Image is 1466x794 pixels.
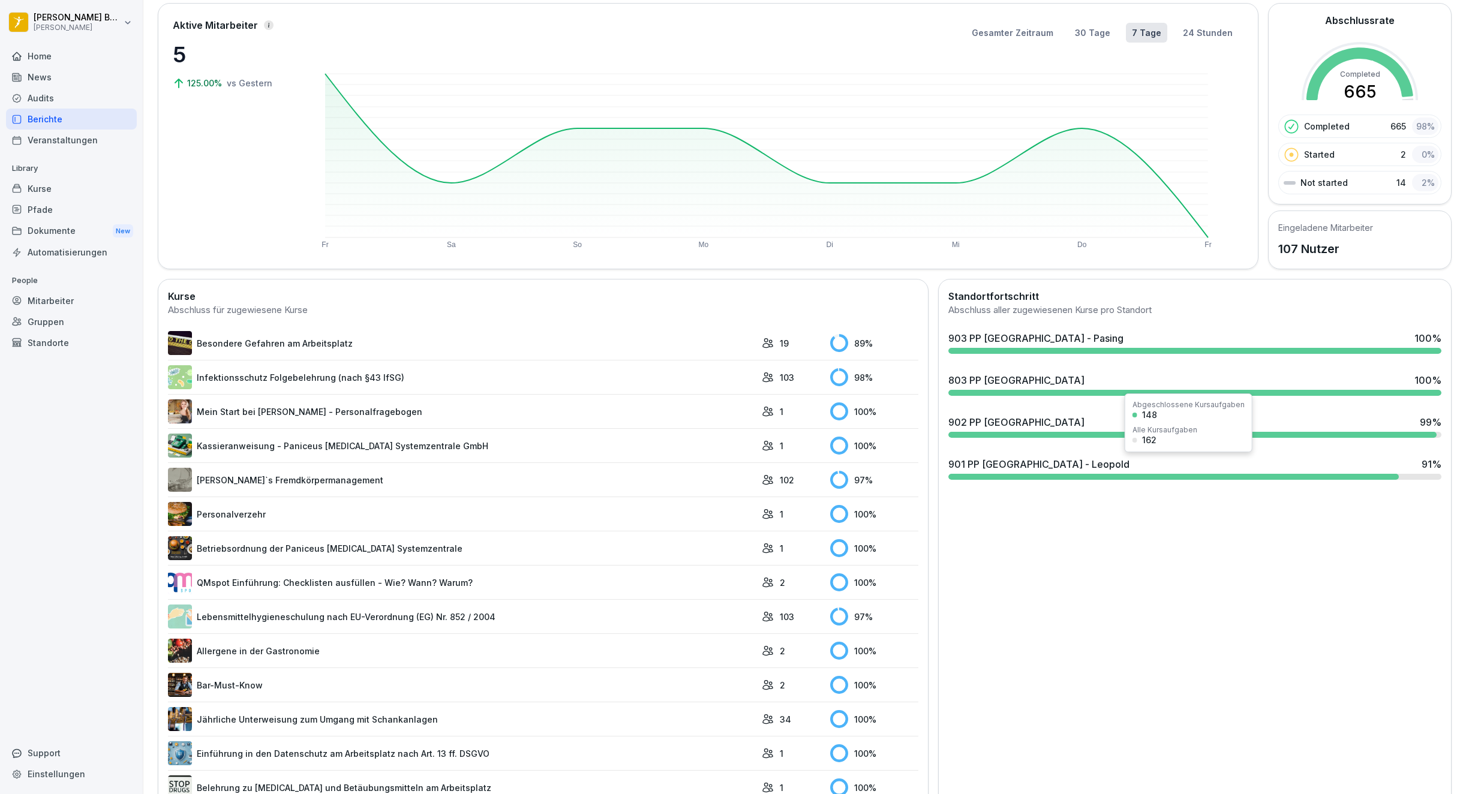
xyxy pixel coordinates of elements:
img: x7xa5977llyo53hf30kzdyol.png [168,741,192,765]
div: 100 % [830,573,918,591]
a: Audits [6,88,137,109]
a: 902 PP [GEOGRAPHIC_DATA]99% [944,410,1446,443]
img: ltafy9a5l7o16y10mkzj65ij.png [168,468,192,492]
div: 100 % [830,437,918,455]
img: tgff07aey9ahi6f4hltuk21p.png [168,365,192,389]
div: 903 PP [GEOGRAPHIC_DATA] - Pasing [948,331,1123,345]
p: 1 [780,781,783,794]
img: gsgognukgwbtoe3cnlsjjbmw.png [168,639,192,663]
p: Not started [1300,176,1348,189]
a: 903 PP [GEOGRAPHIC_DATA] - Pasing100% [944,326,1446,359]
a: [PERSON_NAME]`s Fremdkörpermanagement [168,468,756,492]
img: fvkk888r47r6bwfldzgy1v13.png [168,434,192,458]
p: 2 [1401,148,1406,161]
p: 665 [1390,120,1406,133]
div: 99 % [1420,415,1441,429]
text: Fr [1204,240,1211,249]
a: 901 PP [GEOGRAPHIC_DATA] - Leopold91% [944,452,1446,485]
p: 1 [780,405,783,418]
a: DokumenteNew [6,220,137,242]
p: [PERSON_NAME] Bogomolec [34,13,121,23]
a: Betriebsordnung der Paniceus [MEDICAL_DATA] Systemzentrale [168,536,756,560]
div: 100 % [830,539,918,557]
p: Aktive Mitarbeiter [173,18,258,32]
div: 89 % [830,334,918,352]
a: Einführung in den Datenschutz am Arbeitsplatz nach Art. 13 ff. DSGVO [168,741,756,765]
p: 2 [780,576,785,589]
p: 5 [173,38,293,71]
div: 803 PP [GEOGRAPHIC_DATA] [948,373,1085,387]
a: Kurse [6,178,137,199]
img: rsy9vu330m0sw5op77geq2rv.png [168,570,192,594]
a: Kassieranweisung - Paniceus [MEDICAL_DATA] Systemzentrale GmbH [168,434,756,458]
a: News [6,67,137,88]
a: Pfade [6,199,137,220]
img: gxsnf7ygjsfsmxd96jxi4ufn.png [168,604,192,628]
h2: Standortfortschritt [948,289,1441,303]
p: vs Gestern [227,77,272,89]
div: 0 % [1412,146,1438,163]
div: Abschluss aller zugewiesenen Kurse pro Standort [948,303,1441,317]
a: Allergene in der Gastronomie [168,639,756,663]
text: Mi [952,240,960,249]
p: 103 [780,610,794,623]
a: Berichte [6,109,137,130]
a: Lebensmittelhygieneschulung nach EU-Verordnung (EG) Nr. 852 / 2004 [168,604,756,628]
p: 2 [780,645,785,657]
a: 803 PP [GEOGRAPHIC_DATA]100% [944,368,1446,401]
a: Veranstaltungen [6,130,137,151]
div: 100 % [830,505,918,523]
p: 102 [780,474,794,486]
a: Home [6,46,137,67]
img: zq4t51x0wy87l3xh8s87q7rq.png [168,331,192,355]
a: Bar-Must-Know [168,673,756,697]
p: 107 Nutzer [1278,240,1373,258]
div: Abschluss für zugewiesene Kurse [168,303,918,317]
img: avw4yih0pjczq94wjribdn74.png [168,673,192,697]
a: Gruppen [6,311,137,332]
a: QMspot Einführung: Checklisten ausfüllen - Wie? Wann? Warum? [168,570,756,594]
div: New [113,224,133,238]
div: 100 % [1414,373,1441,387]
text: Sa [447,240,456,249]
div: 100 % [830,744,918,762]
text: Mo [698,240,708,249]
div: 100 % [830,676,918,694]
p: [PERSON_NAME] [34,23,121,32]
img: zd24spwykzjjw3u1wcd2ptki.png [168,502,192,526]
div: 91 % [1422,457,1441,471]
div: Abgeschlossene Kursaufgaben [1132,401,1245,408]
div: 100 % [830,642,918,660]
a: Infektionsschutz Folgebelehrung (nach §43 IfSG) [168,365,756,389]
div: 148 [1142,411,1157,419]
div: 100 % [830,402,918,420]
text: Di [826,240,833,249]
text: Do [1077,240,1087,249]
p: 103 [780,371,794,384]
img: etou62n52bjq4b8bjpe35whp.png [168,707,192,731]
div: 98 % [1412,118,1438,135]
a: Standorte [6,332,137,353]
div: Alle Kursaufgaben [1132,426,1197,434]
div: 97 % [830,471,918,489]
h5: Eingeladene Mitarbeiter [1278,221,1373,234]
button: 30 Tage [1069,23,1116,43]
div: Mitarbeiter [6,290,137,311]
p: Started [1304,148,1335,161]
a: Besondere Gefahren am Arbeitsplatz [168,331,756,355]
p: 34 [780,713,791,726]
button: 24 Stunden [1177,23,1239,43]
a: Automatisierungen [6,242,137,263]
text: Fr [322,240,328,249]
a: Jährliche Unterweisung zum Umgang mit Schankanlagen [168,707,756,731]
p: 1 [780,440,783,452]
